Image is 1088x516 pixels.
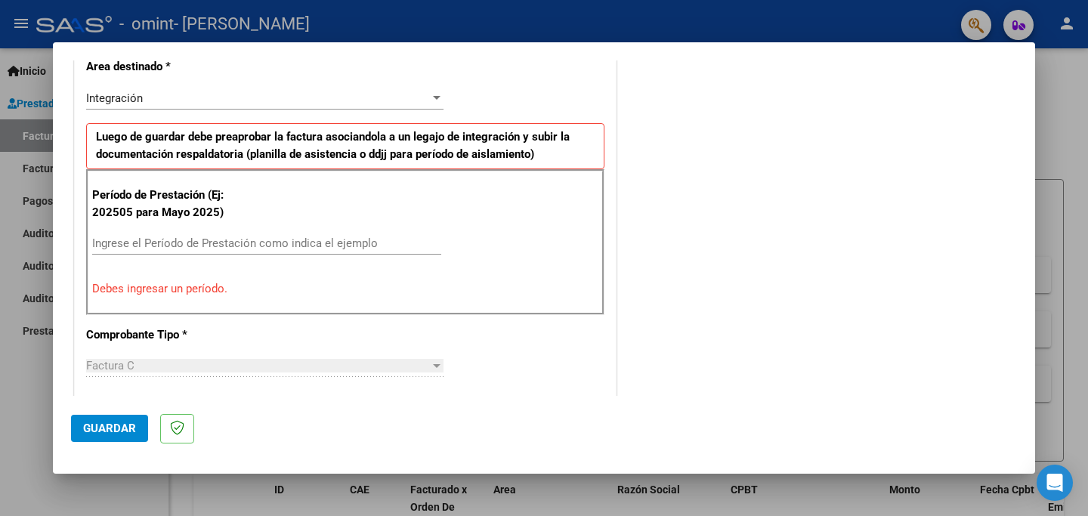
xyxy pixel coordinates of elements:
[92,280,598,298] p: Debes ingresar un período.
[86,326,242,344] p: Comprobante Tipo *
[71,415,148,442] button: Guardar
[86,58,242,76] p: Area destinado *
[96,130,570,161] strong: Luego de guardar debe preaprobar la factura asociandola a un legajo de integración y subir la doc...
[92,187,244,221] p: Período de Prestación (Ej: 202505 para Mayo 2025)
[83,422,136,435] span: Guardar
[1037,465,1073,501] div: Open Intercom Messenger
[86,359,134,372] span: Factura C
[86,91,143,105] span: Integración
